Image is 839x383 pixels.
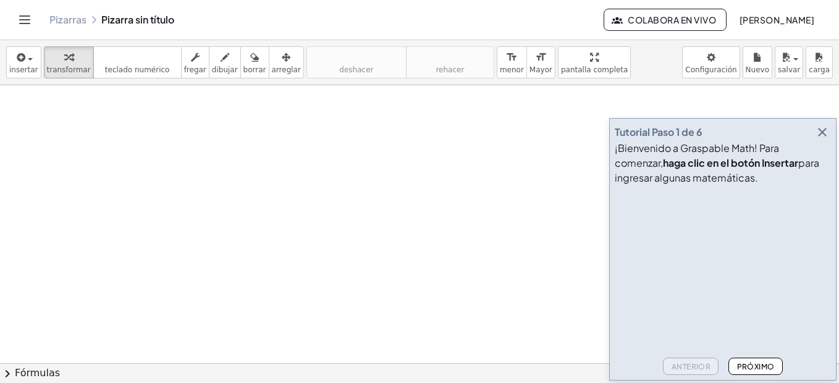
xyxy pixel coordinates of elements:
span: teclado numérico [105,65,170,74]
button: pantalla completa [558,46,631,78]
span: menor [500,65,524,74]
font: Colabora en vivo [628,14,716,25]
i: deshacer [310,50,403,65]
font: ¡Bienvenido a Graspable Math! Para comenzar, para ingresar algunas matemáticas. [615,141,819,184]
button: Colabora en vivo [604,9,727,31]
button: arreglar [269,46,304,78]
button: insertar [6,46,41,78]
span: carga [809,65,830,74]
font: Próximo [736,362,774,371]
button: fregar [181,46,209,78]
span: rehacer [436,65,464,74]
span: Nuevo [746,65,769,74]
button: Próximo [728,358,782,375]
font: [PERSON_NAME] [739,14,814,25]
font: Fórmulas [15,366,60,381]
span: insertar [9,65,38,74]
button: Alternar navegación [15,10,35,30]
button: transformar [44,46,94,78]
div: Tutorial Paso 1 de 6 [615,125,702,140]
button: format_sizemenor [497,46,527,78]
button: rehacerrehacer [406,46,494,78]
span: salvar [778,65,800,74]
button: dibujar [209,46,241,78]
button: tecladoteclado numérico [93,46,182,78]
button: Nuevo [743,46,772,78]
i: format_size [535,50,547,65]
a: Pizarras [49,14,86,26]
button: borrar [240,46,269,78]
button: [PERSON_NAME] [729,9,824,31]
span: arreglar [272,65,301,74]
span: transformar [47,65,91,74]
i: rehacer [409,50,491,65]
button: deshacerdeshacer [306,46,407,78]
i: teclado [96,50,179,65]
button: carga [806,46,833,78]
b: haga clic en el botón Insertar [663,156,798,169]
span: dibujar [212,65,238,74]
span: Configuración [685,65,736,74]
button: salvar [775,46,803,78]
span: fregar [184,65,206,74]
i: format_size [506,50,518,65]
span: pantalla completa [561,65,628,74]
span: deshacer [339,65,373,74]
button: Configuración [682,46,740,78]
span: borrar [243,65,266,74]
span: Mayor [529,65,552,74]
button: format_sizeMayor [526,46,555,78]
